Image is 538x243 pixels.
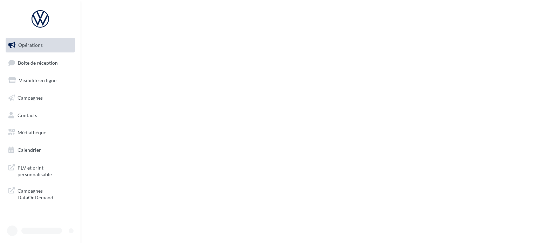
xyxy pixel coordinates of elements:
[18,112,37,118] span: Contacts
[19,77,56,83] span: Visibilité en ligne
[18,42,43,48] span: Opérations
[4,73,76,88] a: Visibilité en ligne
[18,129,46,135] span: Médiathèque
[4,143,76,157] a: Calendrier
[18,163,72,178] span: PLV et print personnalisable
[4,183,76,204] a: Campagnes DataOnDemand
[18,59,58,65] span: Boîte de réception
[4,38,76,52] a: Opérations
[4,125,76,140] a: Médiathèque
[18,95,43,101] span: Campagnes
[18,147,41,153] span: Calendrier
[4,108,76,123] a: Contacts
[4,91,76,105] a: Campagnes
[4,55,76,70] a: Boîte de réception
[4,160,76,181] a: PLV et print personnalisable
[18,186,72,201] span: Campagnes DataOnDemand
